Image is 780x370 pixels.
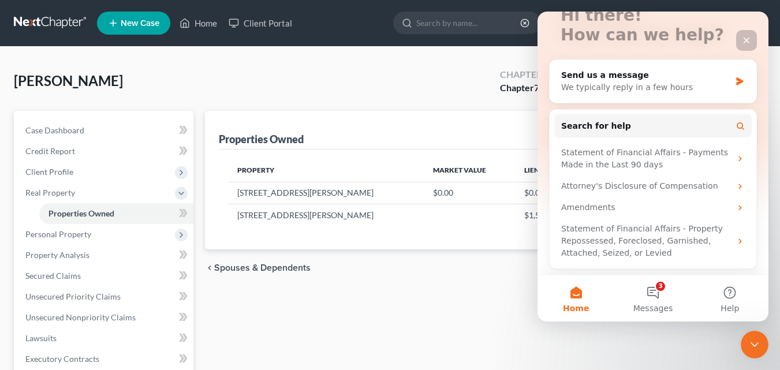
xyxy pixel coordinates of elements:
[228,182,424,204] td: [STREET_ADDRESS][PERSON_NAME]
[24,58,193,70] div: Send us a message
[223,13,298,33] a: Client Portal
[416,12,522,33] input: Search by name...
[741,331,768,358] iframe: Intercom live chat
[16,328,193,349] a: Lawsuits
[500,81,542,95] div: Chapter
[205,263,214,272] i: chevron_left
[14,72,123,89] span: [PERSON_NAME]
[25,250,89,260] span: Property Analysis
[24,70,193,82] div: We typically reply in a few hours
[228,159,424,182] th: Property
[39,203,193,224] a: Properties Owned
[16,307,193,328] a: Unsecured Nonpriority Claims
[515,204,603,226] td: $1,555,322.64
[24,190,193,202] div: Amendments
[199,18,219,39] div: Close
[154,264,231,310] button: Help
[515,182,603,204] td: $0.00
[17,207,214,252] div: Statement of Financial Affairs - Property Repossessed, Foreclosed, Garnished, Attached, Seized, o...
[534,82,539,93] span: 7
[24,135,193,159] div: Statement of Financial Affairs - Payments Made in the Last 90 days
[24,109,94,121] span: Search for help
[25,293,51,301] span: Home
[228,204,424,226] td: [STREET_ADDRESS][PERSON_NAME]
[24,211,193,248] div: Statement of Financial Affairs - Property Repossessed, Foreclosed, Garnished, Attached, Seized, o...
[121,19,159,28] span: New Case
[16,141,193,162] a: Credit Report
[214,263,311,272] span: Spouses & Dependents
[96,293,136,301] span: Messages
[16,120,193,141] a: Case Dashboard
[500,68,542,81] div: Chapter
[16,266,193,286] a: Secured Claims
[25,354,99,364] span: Executory Contracts
[25,229,91,239] span: Personal Property
[205,263,311,272] button: chevron_left Spouses & Dependents
[515,159,603,182] th: Liens
[174,13,223,33] a: Home
[16,349,193,369] a: Executory Contracts
[25,271,81,281] span: Secured Claims
[77,264,154,310] button: Messages
[25,333,57,343] span: Lawsuits
[25,167,73,177] span: Client Profile
[17,185,214,207] div: Amendments
[17,164,214,185] div: Attorney's Disclosure of Compensation
[219,132,304,146] div: Properties Owned
[25,146,75,156] span: Credit Report
[424,159,514,182] th: Market Value
[48,208,114,218] span: Properties Owned
[23,14,208,33] p: How can we help?
[25,125,84,135] span: Case Dashboard
[12,48,219,92] div: Send us a messageWe typically reply in a few hours
[16,245,193,266] a: Property Analysis
[538,12,768,322] iframe: Intercom live chat
[25,291,121,301] span: Unsecured Priority Claims
[16,286,193,307] a: Unsecured Priority Claims
[424,182,514,204] td: $0.00
[25,312,136,322] span: Unsecured Nonpriority Claims
[183,293,201,301] span: Help
[25,188,75,197] span: Real Property
[24,169,193,181] div: Attorney's Disclosure of Compensation
[17,130,214,164] div: Statement of Financial Affairs - Payments Made in the Last 90 days
[17,103,214,126] button: Search for help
